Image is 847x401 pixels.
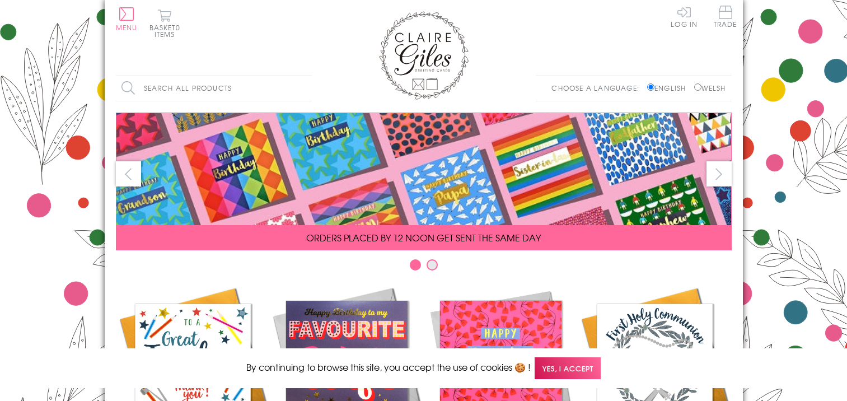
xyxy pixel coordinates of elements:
[410,259,421,271] button: Carousel Page 1 (Current Slide)
[116,22,138,32] span: Menu
[694,83,726,93] label: Welsh
[714,6,737,30] a: Trade
[714,6,737,27] span: Trade
[155,22,180,39] span: 0 items
[149,9,180,38] button: Basket0 items
[301,76,312,101] input: Search
[116,161,141,186] button: prev
[647,83,691,93] label: English
[706,161,732,186] button: next
[671,6,698,27] a: Log In
[116,259,732,276] div: Carousel Pagination
[535,357,601,379] span: Yes, I accept
[427,259,438,271] button: Carousel Page 2
[306,231,541,244] span: ORDERS PLACED BY 12 NOON GET SENT THE SAME DAY
[116,76,312,101] input: Search all products
[116,7,138,31] button: Menu
[551,83,645,93] p: Choose a language:
[647,83,654,91] input: English
[694,83,701,91] input: Welsh
[379,11,469,100] img: Claire Giles Greetings Cards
